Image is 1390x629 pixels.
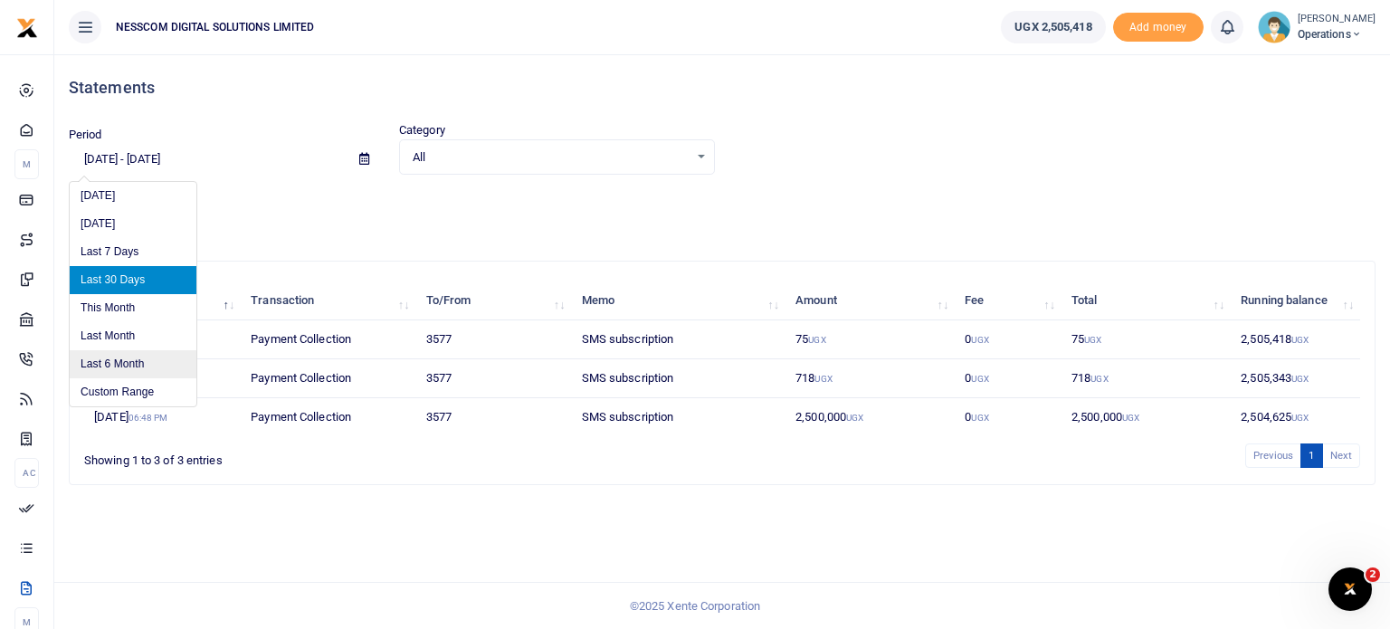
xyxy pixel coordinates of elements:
[785,398,955,436] td: 2,500,000
[415,398,571,436] td: 3577
[1300,443,1322,468] a: 1
[971,335,988,345] small: UGX
[1113,19,1204,33] a: Add money
[971,374,988,384] small: UGX
[1258,11,1376,43] a: profile-user [PERSON_NAME] Operations
[1291,413,1309,423] small: UGX
[571,320,785,359] td: SMS subscription
[69,144,345,175] input: select period
[1366,567,1380,582] span: 2
[955,281,1062,320] th: Fee: activate to sort column ascending
[955,398,1062,436] td: 0
[1090,374,1108,384] small: UGX
[1062,398,1231,436] td: 2,500,000
[955,359,1062,398] td: 0
[84,442,609,470] div: Showing 1 to 3 of 3 entries
[1231,281,1360,320] th: Running balance: activate to sort column ascending
[129,413,168,423] small: 06:48 PM
[1062,320,1231,359] td: 75
[241,320,415,359] td: Payment Collection
[241,398,415,436] td: Payment Collection
[1122,413,1139,423] small: UGX
[413,148,689,167] span: All
[14,149,39,179] li: M
[399,121,445,139] label: Category
[814,374,832,384] small: UGX
[16,17,38,39] img: logo-small
[994,11,1112,43] li: Wallet ballance
[70,322,196,350] li: Last Month
[70,350,196,378] li: Last 6 Month
[14,458,39,488] li: Ac
[70,238,196,266] li: Last 7 Days
[241,359,415,398] td: Payment Collection
[1291,335,1309,345] small: UGX
[971,413,988,423] small: UGX
[1113,13,1204,43] li: Toup your wallet
[1298,26,1376,43] span: Operations
[1231,398,1360,436] td: 2,504,625
[70,210,196,238] li: [DATE]
[785,359,955,398] td: 718
[69,78,1376,98] h4: Statements
[70,182,196,210] li: [DATE]
[1062,281,1231,320] th: Total: activate to sort column ascending
[571,398,785,436] td: SMS subscription
[571,281,785,320] th: Memo: activate to sort column ascending
[1298,12,1376,27] small: [PERSON_NAME]
[1258,11,1290,43] img: profile-user
[415,320,571,359] td: 3577
[84,398,241,436] td: [DATE]
[1062,359,1231,398] td: 718
[1014,18,1091,36] span: UGX 2,505,418
[70,294,196,322] li: This Month
[785,320,955,359] td: 75
[1113,13,1204,43] span: Add money
[69,126,102,144] label: Period
[1084,335,1101,345] small: UGX
[1231,359,1360,398] td: 2,505,343
[109,19,321,35] span: NESSCOM DIGITAL SOLUTIONS LIMITED
[415,281,571,320] th: To/From: activate to sort column ascending
[70,378,196,406] li: Custom Range
[808,335,825,345] small: UGX
[846,413,863,423] small: UGX
[1328,567,1372,611] iframe: Intercom live chat
[571,359,785,398] td: SMS subscription
[69,196,1376,215] p: Download
[241,281,415,320] th: Transaction: activate to sort column ascending
[415,359,571,398] td: 3577
[1291,374,1309,384] small: UGX
[16,20,38,33] a: logo-small logo-large logo-large
[955,320,1062,359] td: 0
[1231,320,1360,359] td: 2,505,418
[1001,11,1105,43] a: UGX 2,505,418
[785,281,955,320] th: Amount: activate to sort column ascending
[70,266,196,294] li: Last 30 Days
